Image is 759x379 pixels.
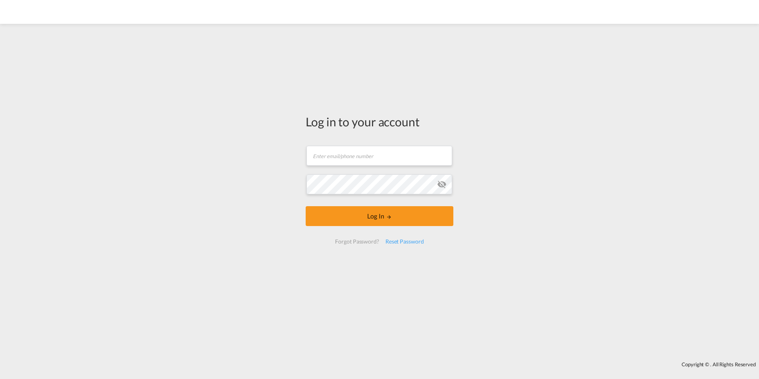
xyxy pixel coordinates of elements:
md-icon: icon-eye-off [437,180,447,189]
div: Forgot Password? [332,234,382,249]
div: Log in to your account [306,113,453,130]
button: LOGIN [306,206,453,226]
input: Enter email/phone number [306,146,452,166]
div: Reset Password [382,234,427,249]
